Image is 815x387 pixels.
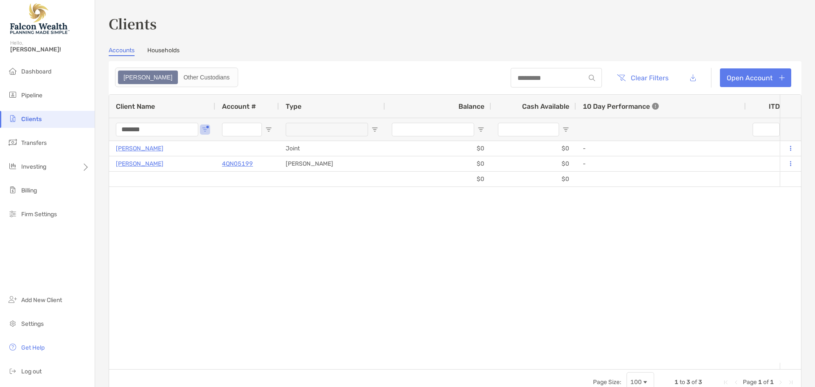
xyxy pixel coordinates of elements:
[522,102,569,110] span: Cash Available
[583,141,739,155] div: -
[8,342,18,352] img: get-help icon
[698,379,702,386] span: 3
[763,379,769,386] span: of
[222,123,262,136] input: Account # Filter Input
[746,156,797,171] div: 0%
[491,172,576,186] div: $0
[758,379,762,386] span: 1
[286,102,301,110] span: Type
[583,157,739,171] div: -
[8,294,18,305] img: add_new_client icon
[21,68,51,75] span: Dashboard
[21,368,42,375] span: Log out
[202,126,208,133] button: Open Filter Menu
[109,47,135,56] a: Accounts
[222,158,253,169] a: 4QN05199
[385,156,491,171] div: $0
[589,75,595,81] img: input icon
[674,379,678,386] span: 1
[8,185,18,195] img: billing icon
[21,92,42,99] span: Pipeline
[119,71,177,83] div: Zoe
[10,46,90,53] span: [PERSON_NAME]!
[8,209,18,219] img: firm-settings icon
[610,68,675,87] button: Clear Filters
[680,379,685,386] span: to
[21,320,44,328] span: Settings
[21,139,47,147] span: Transfers
[179,71,234,83] div: Other Custodians
[116,123,198,136] input: Client Name Filter Input
[787,379,794,386] div: Last Page
[770,379,774,386] span: 1
[279,156,385,171] div: [PERSON_NAME]
[21,187,37,194] span: Billing
[21,211,57,218] span: Firm Settings
[265,126,272,133] button: Open Filter Menu
[743,379,757,386] span: Page
[498,123,559,136] input: Cash Available Filter Input
[583,95,659,118] div: 10 Day Performance
[777,379,784,386] div: Next Page
[746,141,797,156] div: 0%
[8,90,18,100] img: pipeline icon
[691,379,697,386] span: of
[8,366,18,376] img: logout icon
[147,47,180,56] a: Households
[8,161,18,171] img: investing icon
[222,102,256,110] span: Account #
[115,68,238,87] div: segmented control
[630,379,642,386] div: 100
[720,68,791,87] a: Open Account
[769,102,790,110] div: ITD
[8,113,18,124] img: clients icon
[733,379,739,386] div: Previous Page
[21,344,45,351] span: Get Help
[371,126,378,133] button: Open Filter Menu
[8,137,18,147] img: transfers icon
[116,143,163,154] a: [PERSON_NAME]
[392,123,474,136] input: Balance Filter Input
[10,3,70,34] img: Falcon Wealth Planning Logo
[21,297,62,304] span: Add New Client
[8,66,18,76] img: dashboard icon
[8,318,18,328] img: settings icon
[385,141,491,156] div: $0
[593,379,621,386] div: Page Size:
[491,156,576,171] div: $0
[21,116,42,123] span: Clients
[116,158,163,169] a: [PERSON_NAME]
[562,126,569,133] button: Open Filter Menu
[458,102,484,110] span: Balance
[21,163,46,170] span: Investing
[116,102,155,110] span: Client Name
[491,141,576,156] div: $0
[686,379,690,386] span: 3
[753,123,780,136] input: ITD Filter Input
[279,141,385,156] div: Joint
[478,126,484,133] button: Open Filter Menu
[385,172,491,186] div: $0
[109,14,801,33] h3: Clients
[722,379,729,386] div: First Page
